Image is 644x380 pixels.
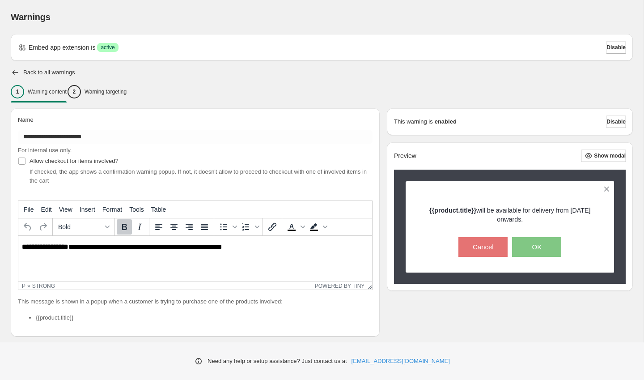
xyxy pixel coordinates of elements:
a: Powered by Tiny [315,283,365,289]
span: active [101,44,114,51]
p: will be available for delivery from [DATE] onwards. [421,206,599,224]
strong: enabled [435,117,457,126]
button: Bold [117,219,132,235]
li: {{product.title}} [36,313,373,322]
button: Italic [132,219,147,235]
button: Disable [606,41,626,54]
span: Tools [129,206,144,213]
button: Redo [35,219,51,235]
button: Align left [151,219,166,235]
p: Embed app extension is [29,43,95,52]
span: Allow checkout for items involved? [30,158,119,164]
span: View [59,206,72,213]
button: Show modal [581,149,626,162]
button: Align right [182,219,197,235]
div: 1 [11,85,24,98]
button: Insert/edit link [265,219,280,235]
span: Edit [41,206,52,213]
span: If checked, the app shows a confirmation warning popup. If not, it doesn't allow to proceed to ch... [30,168,367,184]
div: 2 [68,85,81,98]
div: Background color [306,219,329,235]
span: Table [151,206,166,213]
div: Resize [364,282,372,290]
span: Warnings [11,12,51,22]
strong: {{product.title}} [429,207,476,214]
span: Insert [80,206,95,213]
div: Text color [284,219,306,235]
button: Undo [20,219,35,235]
div: » [27,283,30,289]
span: Disable [606,44,626,51]
span: For internal use only. [18,147,72,154]
p: This message is shown in a popup when a customer is trying to purchase one of the products involved: [18,297,373,306]
button: Formats [55,219,113,235]
button: Justify [197,219,212,235]
span: File [24,206,34,213]
p: This warning is [394,117,433,126]
a: [EMAIL_ADDRESS][DOMAIN_NAME] [352,357,450,366]
button: OK [512,237,561,257]
h2: Back to all warnings [23,69,75,76]
button: Align center [166,219,182,235]
button: 2Warning targeting [68,82,127,101]
span: Format [102,206,122,213]
p: Warning targeting [85,88,127,95]
div: Bullet list [216,219,238,235]
div: strong [32,283,55,289]
span: Disable [606,118,626,125]
span: Name [18,116,34,123]
span: Show modal [594,152,626,159]
div: p [22,283,25,289]
button: 1Warning content [11,82,67,101]
span: Bold [58,223,102,231]
iframe: Rich Text Area [18,236,372,282]
button: Disable [606,115,626,128]
button: Cancel [458,237,508,257]
p: Warning content [28,88,67,95]
div: Numbered list [238,219,261,235]
h2: Preview [394,152,416,160]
